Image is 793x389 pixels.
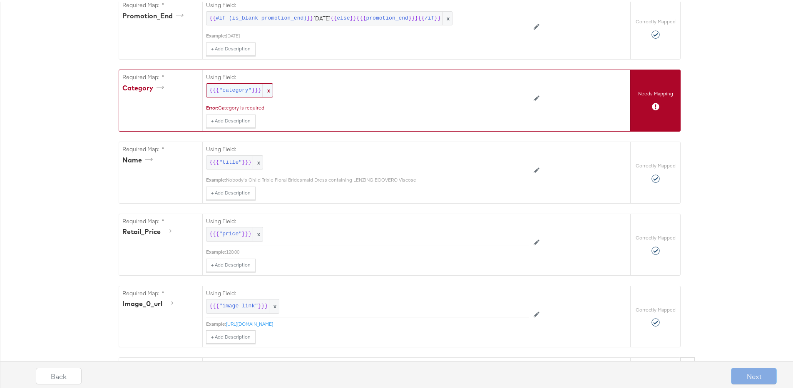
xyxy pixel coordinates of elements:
[122,10,186,19] div: Promotion_End
[122,288,199,296] label: Required Map: *
[434,13,441,21] span: }}
[122,297,176,307] div: image_0_url
[206,72,529,80] label: Using Field:
[356,13,366,21] span: {{{
[209,13,449,21] span: [DATE]
[209,301,219,309] span: {{{
[251,85,261,93] span: }}}
[206,31,226,37] div: Example:
[219,301,258,309] span: "image_link"
[209,85,219,93] span: {{{
[206,103,218,110] div: Error:
[206,329,256,342] button: + Add Description
[258,301,268,309] span: }}}
[206,257,256,270] button: + Add Description
[226,175,529,182] div: Nobody's Child Trixie Floral Bridesmaid Dress containing LENZING ECOVERO Viscose
[408,13,418,21] span: }}}
[636,161,676,167] label: Correctly Mapped
[350,13,356,21] span: }}
[442,10,452,24] span: x
[242,229,251,237] span: }}}
[418,13,425,21] span: {{
[206,144,529,152] label: Using Field:
[206,41,256,54] button: + Add Description
[209,13,216,21] span: {{
[242,157,251,165] span: }}}
[636,233,676,239] label: Correctly Mapped
[209,157,219,165] span: {{{
[206,319,226,326] div: Example:
[218,103,529,110] div: Category is required
[366,13,408,21] span: promotion_end
[219,85,251,93] span: "category"
[206,216,529,224] label: Using Field:
[337,13,350,21] span: else
[122,216,199,224] label: Required Map: *
[253,154,263,168] span: x
[331,13,337,21] span: {{
[636,17,676,23] label: Correctly Mapped
[253,226,263,239] span: x
[122,82,167,91] div: Category
[206,185,256,198] button: + Add Description
[425,13,434,21] span: /if
[122,154,156,163] div: Name
[122,72,199,80] label: Required Map: *
[269,298,279,312] span: x
[226,247,529,254] div: 120.00
[206,175,226,182] div: Example:
[263,82,273,96] span: x
[219,229,242,237] span: "price"
[122,225,174,235] div: Retail_Price
[307,13,313,21] span: }}
[206,288,529,296] label: Using Field:
[36,366,82,383] button: Back
[122,144,199,152] label: Required Map: *
[206,247,226,254] div: Example:
[216,13,307,21] span: #if (is_blank promotion_end)
[226,319,273,325] a: [URL][DOMAIN_NAME]
[219,157,242,165] span: "title"
[206,113,256,126] button: + Add Description
[636,305,676,312] label: Correctly Mapped
[638,89,673,95] label: Needs Mapping
[226,31,529,37] div: [DATE]
[209,229,219,237] span: {{{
